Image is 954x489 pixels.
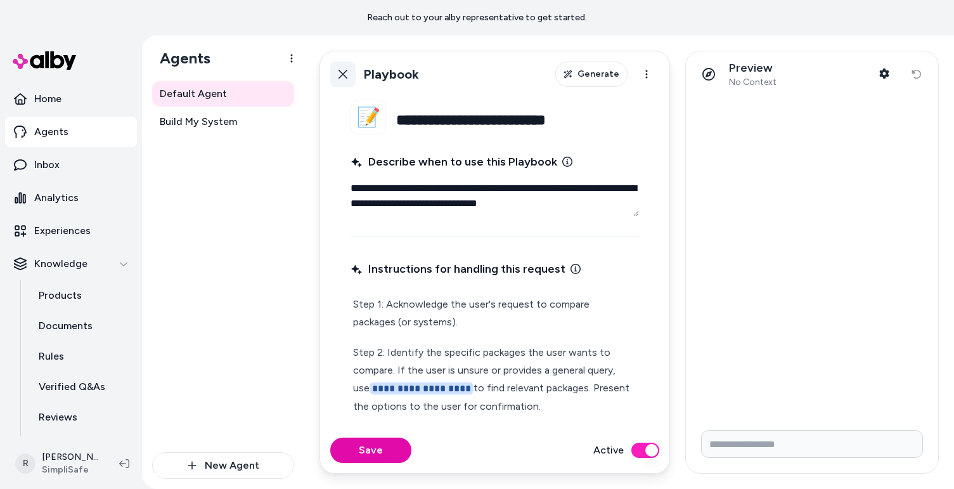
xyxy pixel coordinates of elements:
[26,372,137,402] a: Verified Q&As
[42,464,99,476] span: SimpliSafe
[351,260,565,278] span: Instructions for handling this request
[13,51,76,70] img: alby Logo
[150,49,210,68] h1: Agents
[5,150,137,180] a: Inbox
[39,410,77,425] p: Reviews
[26,280,137,311] a: Products
[729,77,777,88] span: No Context
[5,117,137,147] a: Agents
[351,100,386,135] button: 📝
[39,288,82,303] p: Products
[42,451,99,464] p: [PERSON_NAME]
[8,443,109,484] button: R[PERSON_NAME]SimpliSafe
[701,430,923,458] input: Write your prompt here
[34,223,91,238] p: Experiences
[39,379,105,394] p: Verified Q&As
[152,452,294,479] button: New Agent
[26,402,137,433] a: Reviews
[26,311,137,341] a: Documents
[5,249,137,279] button: Knowledge
[555,62,628,87] button: Generate
[34,190,79,205] p: Analytics
[5,183,137,213] a: Analytics
[351,153,557,171] span: Describe when to use this Playbook
[160,114,237,129] span: Build My System
[34,124,68,140] p: Agents
[39,318,93,334] p: Documents
[152,109,294,134] a: Build My System
[363,67,419,82] h1: Playbook
[34,91,61,107] p: Home
[330,438,411,463] button: Save
[160,86,227,101] span: Default Agent
[15,453,35,474] span: R
[577,68,619,81] span: Generate
[353,296,636,331] p: Step 1: Acknowledge the user's request to compare packages (or systems).
[593,443,624,458] label: Active
[152,81,294,107] a: Default Agent
[39,349,64,364] p: Rules
[26,341,137,372] a: Rules
[5,216,137,246] a: Experiences
[5,84,137,114] a: Home
[367,11,587,24] p: Reach out to your alby representative to get started.
[729,61,777,75] p: Preview
[34,157,60,173] p: Inbox
[353,344,636,415] p: Step 2: Identify the specific packages the user wants to compare. If the user is unsure or provid...
[34,256,87,271] p: Knowledge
